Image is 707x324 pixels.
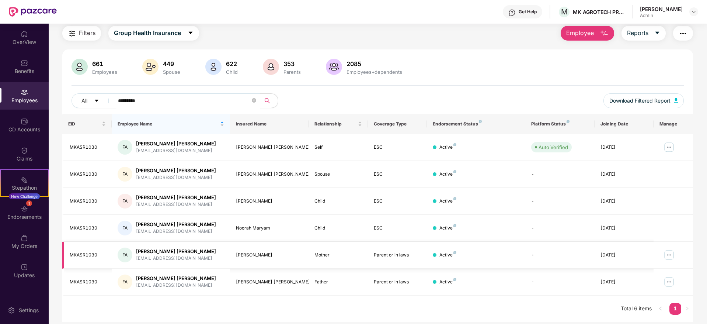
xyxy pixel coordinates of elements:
[525,188,594,215] td: -
[439,225,456,232] div: Active
[21,263,28,271] img: svg+xml;base64,PHN2ZyBpZD0iVXBkYXRlZCIgeG1sbnM9Imh0dHA6Ly93d3cudzMub3JnLzIwMDAvc3ZnIiB3aWR0aD0iMj...
[236,252,303,259] div: [PERSON_NAME]
[70,144,106,151] div: MKASR1030
[118,167,132,182] div: FA
[374,225,421,232] div: ESC
[525,161,594,188] td: -
[679,29,687,38] img: svg+xml;base64,PHN2ZyB4bWxucz0iaHR0cDovL3d3dy53My5vcmcvMjAwMC9zdmciIHdpZHRoPSIyNCIgaGVpZ2h0PSIyNC...
[345,69,404,75] div: Employees+dependents
[94,98,99,104] span: caret-down
[9,7,57,17] img: New Pazcare Logo
[118,140,132,155] div: FA
[79,28,95,38] span: Filters
[70,198,106,205] div: MKASR1030
[453,197,456,200] img: svg+xml;base64,PHN2ZyB4bWxucz0iaHR0cDovL3d3dy53My5vcmcvMjAwMC9zdmciIHdpZHRoPSI4IiBoZWlnaHQ9IjgiIH...
[21,59,28,67] img: svg+xml;base64,PHN2ZyBpZD0iQmVuZWZpdHMiIHhtbG5zPSJodHRwOi8vd3d3LnczLm9yZy8yMDAwL3N2ZyIgd2lkdGg9Ij...
[314,252,362,259] div: Mother
[118,248,132,262] div: FA
[314,198,362,205] div: Child
[525,269,594,296] td: -
[314,171,362,178] div: Spouse
[8,307,15,314] img: svg+xml;base64,PHN2ZyBpZD0iU2V0dGluZy0yMHgyMCIgeG1sbnM9Imh0dHA6Ly93d3cudzMub3JnLzIwMDAvc3ZnIiB3aW...
[224,60,239,68] div: 622
[669,303,681,314] a: 1
[374,279,421,286] div: Parent or in laws
[205,59,222,75] img: svg+xml;base64,PHN2ZyB4bWxucz0iaHR0cDovL3d3dy53My5vcmcvMjAwMC9zdmciIHhtbG5zOnhsaW5rPSJodHRwOi8vd3...
[368,114,427,134] th: Coverage Type
[655,303,666,315] button: left
[62,26,101,41] button: Filters
[118,194,132,208] div: FA
[439,144,456,151] div: Active
[114,28,181,38] span: Group Health Insurance
[26,200,32,206] div: 1
[81,97,87,105] span: All
[519,9,537,15] div: Get Help
[600,252,648,259] div: [DATE]
[374,171,421,178] div: ESC
[252,97,256,104] span: close-circle
[600,225,648,232] div: [DATE]
[314,225,362,232] div: Child
[600,279,648,286] div: [DATE]
[603,93,684,108] button: Download Filtered Report
[118,121,219,127] span: Employee Name
[136,275,216,282] div: [PERSON_NAME] [PERSON_NAME]
[681,303,693,315] li: Next Page
[600,144,648,151] div: [DATE]
[531,121,588,127] div: Platform Status
[655,303,666,315] li: Previous Page
[236,225,303,232] div: Noorah Maryam
[600,198,648,205] div: [DATE]
[453,224,456,227] img: svg+xml;base64,PHN2ZyB4bWxucz0iaHR0cDovL3d3dy53My5vcmcvMjAwMC9zdmciIHdpZHRoPSI4IiBoZWlnaHQ9IjgiIH...
[68,121,100,127] span: EID
[566,28,594,38] span: Employee
[70,171,106,178] div: MKASR1030
[236,198,303,205] div: [PERSON_NAME]
[600,29,609,38] img: svg+xml;base64,PHN2ZyB4bWxucz0iaHR0cDovL3d3dy53My5vcmcvMjAwMC9zdmciIHhtbG5zOnhsaW5rPSJodHRwOi8vd3...
[236,144,303,151] div: [PERSON_NAME] [PERSON_NAME]
[561,7,568,16] span: M
[627,28,648,38] span: Reports
[263,59,279,75] img: svg+xml;base64,PHN2ZyB4bWxucz0iaHR0cDovL3d3dy53My5vcmcvMjAwMC9zdmciIHhtbG5zOnhsaW5rPSJodHRwOi8vd3...
[640,13,683,18] div: Admin
[230,114,309,134] th: Insured Name
[561,26,614,41] button: Employee
[236,279,303,286] div: [PERSON_NAME] [PERSON_NAME]
[108,26,199,41] button: Group Health Insurancecaret-down
[282,69,302,75] div: Parents
[1,184,48,192] div: Stepathon
[21,176,28,183] img: svg+xml;base64,PHN2ZyB4bWxucz0iaHR0cDovL3d3dy53My5vcmcvMjAwMC9zdmciIHdpZHRoPSIyMSIgaGVpZ2h0PSIyMC...
[136,221,216,228] div: [PERSON_NAME] [PERSON_NAME]
[21,89,28,96] img: svg+xml;base64,PHN2ZyBpZD0iRW1wbG95ZWVzIiB4bWxucz0iaHR0cDovL3d3dy53My5vcmcvMjAwMC9zdmciIHdpZHRoPS...
[345,60,404,68] div: 2085
[439,198,456,205] div: Active
[439,252,456,259] div: Active
[453,278,456,281] img: svg+xml;base64,PHN2ZyB4bWxucz0iaHR0cDovL3d3dy53My5vcmcvMjAwMC9zdmciIHdpZHRoPSI4IiBoZWlnaHQ9IjgiIH...
[433,121,519,127] div: Endorsement Status
[663,249,675,261] img: manageButton
[17,307,41,314] div: Settings
[68,29,77,38] img: svg+xml;base64,PHN2ZyB4bWxucz0iaHR0cDovL3d3dy53My5vcmcvMjAwMC9zdmciIHdpZHRoPSIyNCIgaGVpZ2h0PSIyNC...
[374,198,421,205] div: ESC
[21,234,28,242] img: svg+xml;base64,PHN2ZyBpZD0iTXlfT3JkZXJzIiBkYXRhLW5hbWU9Ik15IE9yZGVycyIgeG1sbnM9Imh0dHA6Ly93d3cudz...
[654,114,693,134] th: Manage
[136,201,216,208] div: [EMAIL_ADDRESS][DOMAIN_NAME]
[161,69,182,75] div: Spouse
[9,193,40,199] div: New Challenge
[640,6,683,13] div: [PERSON_NAME]
[236,171,303,178] div: [PERSON_NAME] [PERSON_NAME]
[691,9,697,15] img: svg+xml;base64,PHN2ZyBpZD0iRHJvcGRvd24tMzJ4MzIiIHhtbG5zPSJodHRwOi8vd3d3LnczLm9yZy8yMDAwL3N2ZyIgd2...
[573,8,624,15] div: MK AGROTECH PRIVATE LIMITED
[70,279,106,286] div: MKASR1030
[314,279,362,286] div: Father
[161,60,182,68] div: 449
[508,9,516,16] img: svg+xml;base64,PHN2ZyBpZD0iSGVscC0zMngzMiIgeG1sbnM9Imh0dHA6Ly93d3cudzMub3JnLzIwMDAvc3ZnIiB3aWR0aD...
[91,69,119,75] div: Employees
[453,251,456,254] img: svg+xml;base64,PHN2ZyB4bWxucz0iaHR0cDovL3d3dy53My5vcmcvMjAwMC9zdmciIHdpZHRoPSI4IiBoZWlnaHQ9IjgiIH...
[136,228,216,235] div: [EMAIL_ADDRESS][DOMAIN_NAME]
[669,303,681,315] li: 1
[525,215,594,242] td: -
[142,59,159,75] img: svg+xml;base64,PHN2ZyB4bWxucz0iaHR0cDovL3d3dy53My5vcmcvMjAwMC9zdmciIHhtbG5zOnhsaW5rPSJodHRwOi8vd3...
[654,30,660,37] span: caret-down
